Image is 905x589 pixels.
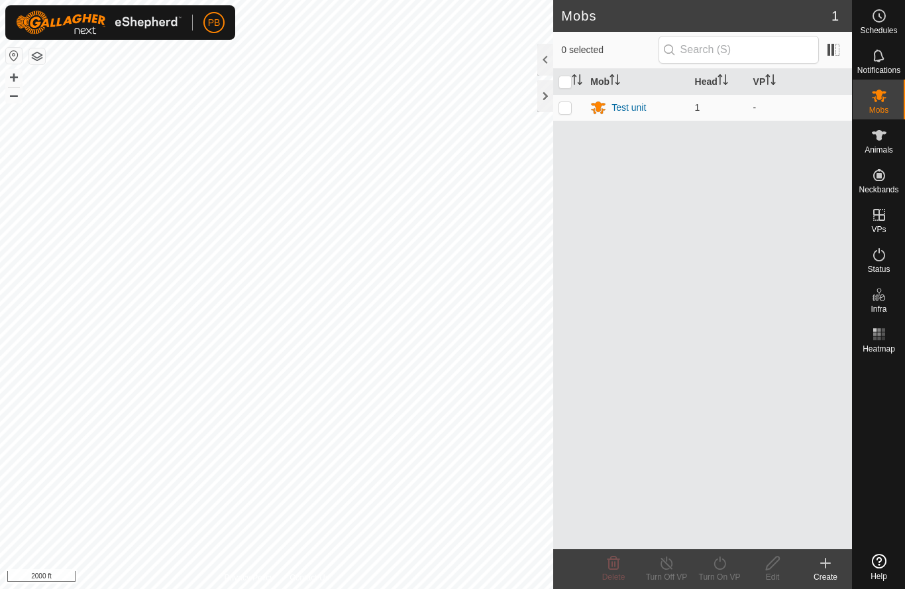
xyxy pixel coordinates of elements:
span: Heatmap [863,345,895,353]
div: Turn Off VP [640,571,693,583]
th: Mob [585,69,689,95]
button: – [6,87,22,103]
span: Animals [865,146,893,154]
div: Test unit [612,101,646,115]
p-sorticon: Activate to sort [765,76,776,87]
span: 0 selected [561,43,658,57]
span: 1 [831,6,839,26]
span: PB [208,16,221,30]
span: Notifications [857,66,900,74]
div: Create [799,571,852,583]
a: Help [853,549,905,586]
img: Gallagher Logo [16,11,182,34]
button: Map Layers [29,48,45,64]
h2: Mobs [561,8,831,24]
span: Help [871,572,887,580]
p-sorticon: Activate to sort [610,76,620,87]
div: Edit [746,571,799,583]
span: Delete [602,572,625,582]
span: Infra [871,305,886,313]
th: Head [690,69,748,95]
span: Neckbands [859,186,898,194]
span: Status [867,265,890,273]
button: Reset Map [6,48,22,64]
span: Mobs [869,106,888,114]
button: + [6,70,22,86]
span: 1 [695,102,700,113]
span: VPs [871,226,886,233]
td: - [748,94,852,121]
p-sorticon: Activate to sort [572,76,582,87]
a: Contact Us [290,572,329,584]
th: VP [748,69,852,95]
input: Search (S) [659,36,819,64]
a: Privacy Policy [225,572,274,584]
div: Turn On VP [693,571,746,583]
p-sorticon: Activate to sort [718,76,728,87]
span: Schedules [860,27,897,34]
